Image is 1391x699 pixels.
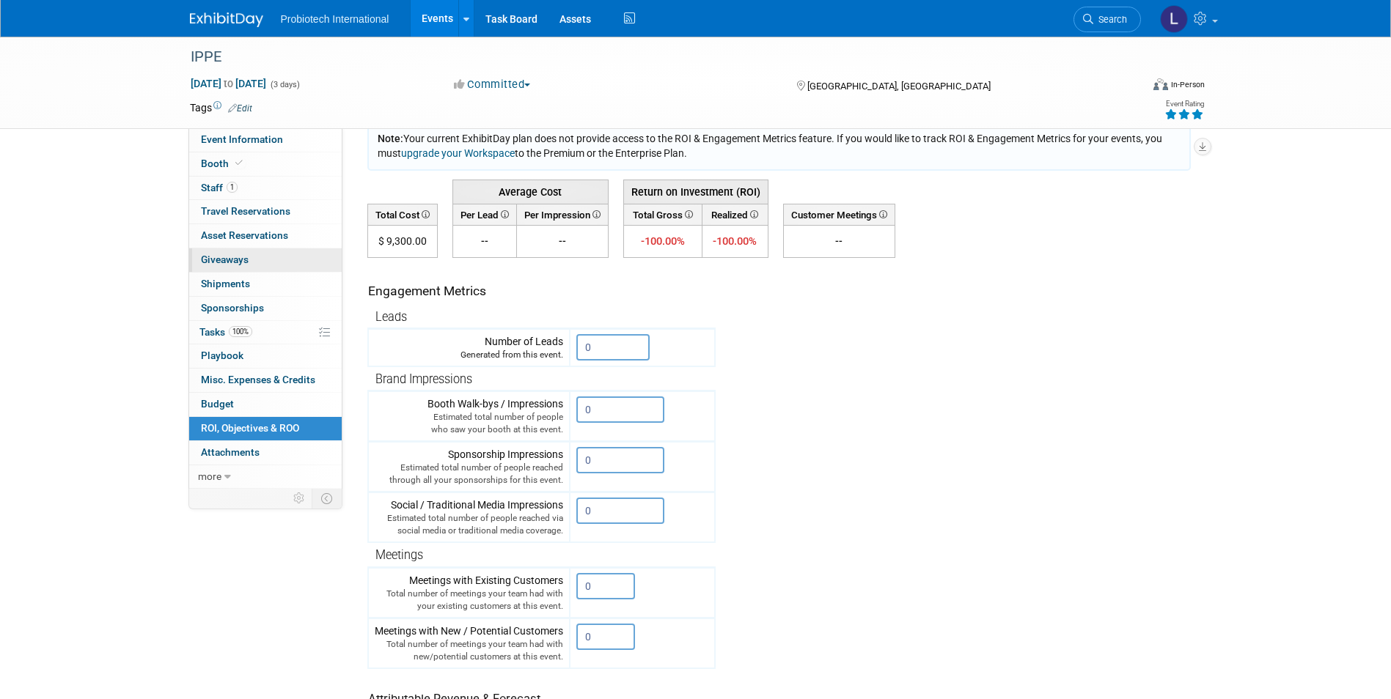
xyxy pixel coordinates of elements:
th: Realized [702,204,768,225]
div: Meetings with Existing Customers [375,573,563,613]
span: Sponsorships [201,302,264,314]
a: Attachments [189,441,342,465]
a: Tasks100% [189,321,342,344]
div: Generated from this event. [375,349,563,361]
span: [DATE] [DATE] [190,77,267,90]
th: Total Cost [367,204,437,225]
span: (3 days) [269,80,300,89]
span: Asset Reservations [201,229,288,241]
div: Estimated total number of people who saw your booth at this event. [375,411,563,436]
a: Shipments [189,273,342,296]
a: Booth [189,152,342,176]
div: Total number of meetings your team had with new/potential customers at this event. [375,638,563,663]
a: Search [1073,7,1141,32]
span: Shipments [201,278,250,289]
td: Personalize Event Tab Strip [287,489,312,508]
a: Travel Reservations [189,200,342,223]
span: Attachments [201,446,260,458]
span: Search [1093,14,1127,25]
span: -100.00% [713,234,757,248]
span: Your current ExhibitDay plan does not provide access to the ROI & Engagement Metrics feature. If ... [378,133,1162,159]
span: Staff [201,182,238,193]
a: Sponsorships [189,297,342,320]
a: Event Information [189,128,342,152]
div: Estimated total number of people reached via social media or traditional media coverage. [375,512,563,537]
div: Booth Walk-bys / Impressions [375,396,563,436]
a: ROI, Objectives & ROO [189,417,342,440]
div: Total number of meetings your team had with your existing customers at this event. [375,588,563,613]
span: ROI, Objectives & ROO [201,422,299,434]
span: -- [559,235,566,247]
a: Edit [228,103,252,114]
th: Total Gross [623,204,702,225]
div: -- [790,234,889,248]
th: Customer Meetings [783,204,895,225]
i: Booth reservation complete [235,159,243,167]
button: Committed [449,77,536,92]
a: Misc. Expenses & Credits [189,369,342,392]
span: Misc. Expenses & Credits [201,374,315,385]
div: Estimated total number of people reached through all your sponsorships for this event. [375,462,563,487]
a: Staff1 [189,177,342,200]
span: [GEOGRAPHIC_DATA], [GEOGRAPHIC_DATA] [807,81,991,92]
span: Tasks [199,326,252,338]
th: Per Lead [452,204,516,225]
div: Meetings with New / Potential Customers [375,624,563,663]
div: Engagement Metrics [368,282,709,300]
span: Meetings [375,548,423,562]
a: Playbook [189,344,342,368]
span: Giveaways [201,254,249,265]
td: Tags [190,100,252,115]
a: Giveaways [189,248,342,272]
img: ExhibitDay [190,12,263,27]
span: to [221,78,235,89]
div: Number of Leads [375,334,563,361]
img: Lisa Bell [1160,5,1188,33]
td: $ 9,300.00 [367,226,437,258]
a: Asset Reservations [189,224,342,248]
a: more [189,465,342,489]
span: -- [481,235,488,247]
span: more [198,470,221,482]
span: Event Information [201,133,283,145]
th: Average Cost [452,180,608,204]
span: Note: [378,133,403,144]
div: Event Rating [1164,100,1204,108]
div: In-Person [1170,79,1205,90]
div: Social / Traditional Media Impressions [375,498,563,537]
a: Budget [189,393,342,416]
div: IPPE [186,44,1119,70]
th: Per Impression [516,204,608,225]
span: Probiotech International [281,13,389,25]
div: Event Format [1054,76,1205,98]
span: Playbook [201,349,243,361]
span: Brand Impressions [375,372,472,386]
span: Budget [201,398,234,410]
span: 100% [229,326,252,337]
img: Format-Inperson.png [1153,78,1168,90]
a: upgrade your Workspace [401,147,515,159]
th: Return on Investment (ROI) [623,180,768,204]
div: Sponsorship Impressions [375,447,563,487]
span: -100.00% [641,234,685,248]
span: Booth [201,158,246,169]
span: Leads [375,310,407,324]
span: 1 [227,182,238,193]
span: Travel Reservations [201,205,290,217]
td: Toggle Event Tabs [312,489,342,508]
